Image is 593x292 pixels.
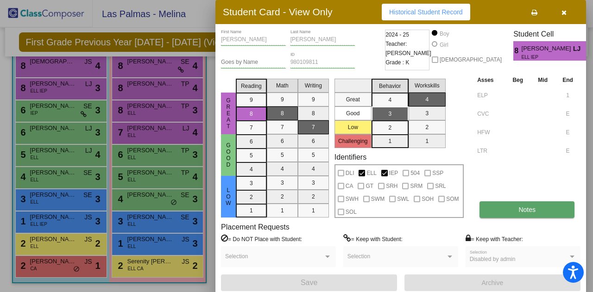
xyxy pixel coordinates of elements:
[505,75,530,85] th: Beg
[477,88,503,102] input: assessment
[386,180,397,192] span: SRH
[346,206,357,217] span: SOL
[410,180,423,192] span: SRM
[446,193,459,205] span: SOM
[439,30,449,38] div: Boy
[389,168,398,179] span: IEP
[513,45,521,56] span: 8
[334,153,366,162] label: Identifiers
[404,274,580,291] button: Archive
[371,193,385,205] span: SWM
[440,54,502,65] span: [DEMOGRAPHIC_DATA]
[346,193,359,205] span: SWH
[422,193,434,205] span: SOH
[475,75,505,85] th: Asses
[290,59,355,66] input: Enter ID
[573,44,586,54] span: LJ
[522,44,573,54] span: [PERSON_NAME]
[221,274,397,291] button: Save
[397,193,409,205] span: SWL
[301,279,317,286] span: Save
[385,30,409,39] span: 2024 - 25
[470,256,516,262] span: Disabled by admin
[366,180,373,192] span: GT
[221,234,302,243] label: = Do NOT Place with Student:
[224,142,233,168] span: Good
[435,180,446,192] span: SRL
[385,58,409,67] span: Grade : K
[555,75,580,85] th: End
[432,168,443,179] span: SSP
[343,234,403,243] label: = Keep with Student:
[522,54,567,61] span: ELL IEP
[410,168,420,179] span: 504
[346,180,353,192] span: CA
[530,75,555,85] th: Mid
[479,201,574,218] button: Notes
[221,223,290,231] label: Placement Requests
[382,4,470,20] button: Historical Student Record
[466,234,523,243] label: = Keep with Teacher:
[221,59,286,66] input: goes by name
[224,187,233,206] span: Low
[439,41,448,49] div: Girl
[477,107,503,121] input: assessment
[346,168,354,179] span: DLI
[224,97,233,130] span: Great
[385,39,431,58] span: Teacher: [PERSON_NAME]
[223,6,333,18] h3: Student Card - View Only
[477,125,503,139] input: assessment
[518,206,536,213] span: Notes
[389,8,463,16] span: Historical Student Record
[482,279,504,286] span: Archive
[477,144,503,158] input: assessment
[366,168,376,179] span: ELL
